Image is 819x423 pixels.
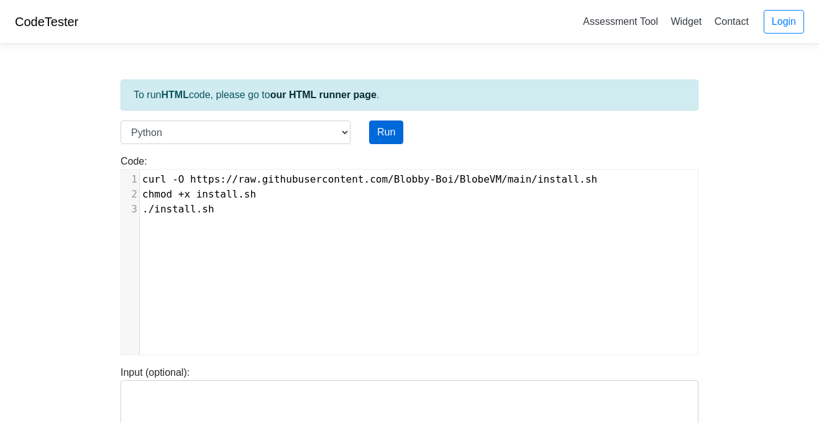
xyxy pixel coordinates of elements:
[142,188,172,200] span: chmod
[178,188,185,200] span: +
[429,173,436,185] span: -
[142,173,597,185] span: : . . .
[262,173,364,185] span: githubusercontent
[121,172,139,187] div: 1
[710,11,754,32] a: Contact
[531,173,538,185] span: /
[15,15,78,29] a: CodeTester
[370,173,388,185] span: com
[178,173,185,185] span: O
[508,173,532,185] span: main
[226,173,238,185] span: //
[111,154,708,355] div: Code:
[161,89,188,100] strong: HTML
[142,173,167,185] span: curl
[121,202,139,217] div: 3
[666,11,707,32] a: Widget
[196,188,238,200] span: install
[172,173,178,185] span: -
[190,173,220,185] span: https
[454,173,460,185] span: /
[436,173,454,185] span: Boi
[202,203,214,215] span: sh
[184,188,190,200] span: x
[154,203,196,215] span: install
[121,80,698,111] div: To run code, please go to .
[121,187,139,202] div: 2
[501,173,508,185] span: /
[388,173,394,185] span: /
[394,173,430,185] span: Blobby
[585,173,597,185] span: sh
[460,173,501,185] span: BlobeVM
[244,188,256,200] span: sh
[270,89,377,100] a: our HTML runner page
[369,121,403,144] button: Run
[578,11,663,32] a: Assessment Tool
[238,173,256,185] span: raw
[764,10,804,34] a: Login
[149,203,155,215] span: /
[142,203,214,215] span: . .
[142,188,256,200] span: .
[538,173,579,185] span: install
